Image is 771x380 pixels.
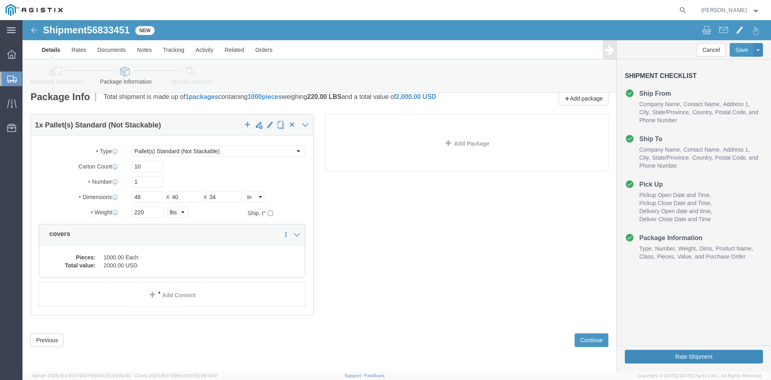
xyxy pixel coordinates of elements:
span: [DATE] 09:39:01 [186,373,218,378]
iframe: FS Legacy Container [22,20,771,372]
span: [DATE] 09:50:40 [97,373,131,378]
span: Server: 2025.19.0-91c74307f99 [32,373,131,378]
span: Copyright © [DATE]-[DATE] Agistix Inc., All Rights Reserved [638,372,761,379]
span: Chris Catarino [701,6,747,14]
img: logo [6,4,63,16]
a: Feedback [364,373,385,378]
button: [PERSON_NAME] [701,5,760,15]
a: Support [345,373,365,378]
span: Client: 2025.19.0-129fbcf [135,373,218,378]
